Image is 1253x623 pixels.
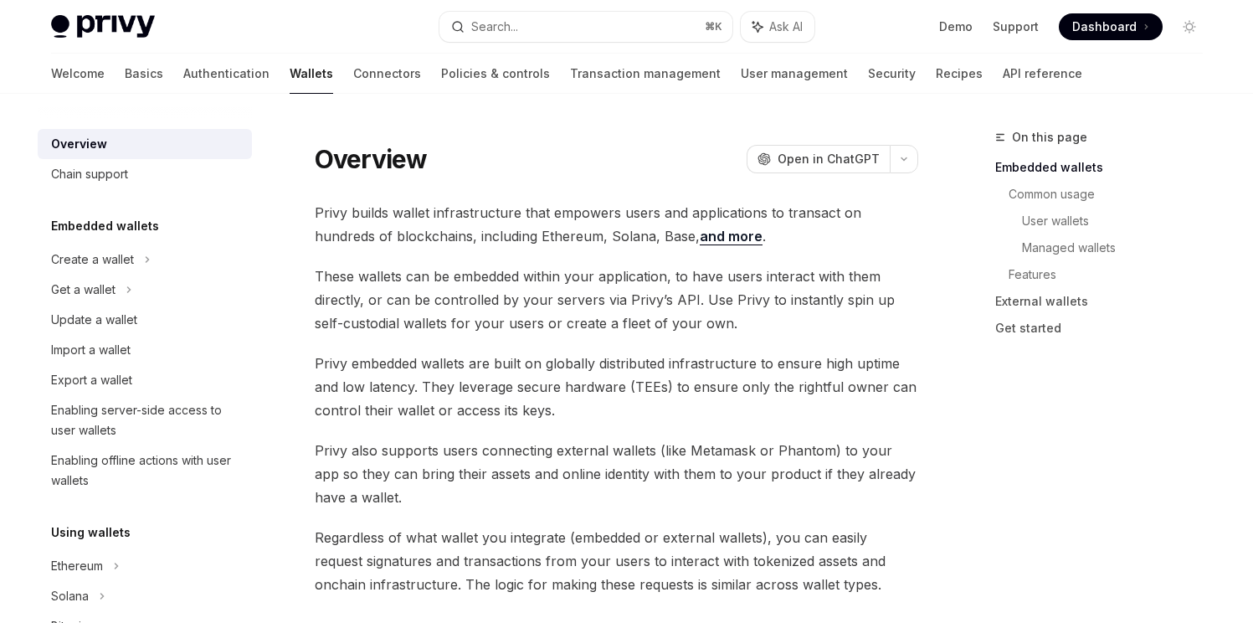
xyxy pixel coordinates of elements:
a: Overview [38,129,252,159]
a: Managed wallets [1022,234,1216,261]
a: Dashboard [1059,13,1163,40]
span: ⌘ K [705,20,722,33]
span: Open in ChatGPT [778,151,880,167]
a: Wallets [290,54,333,94]
a: Welcome [51,54,105,94]
a: Features [1009,261,1216,288]
div: Ethereum [51,556,103,576]
div: Search... [471,17,518,37]
a: Get started [995,315,1216,342]
div: Chain support [51,164,128,184]
a: Support [993,18,1039,35]
a: Enabling server-side access to user wallets [38,395,252,445]
h1: Overview [315,144,428,174]
button: Ask AI [741,12,814,42]
a: and more [700,228,763,245]
a: Demo [939,18,973,35]
div: Enabling offline actions with user wallets [51,451,242,491]
span: Privy embedded wallets are built on globally distributed infrastructure to ensure high uptime and... [315,352,918,422]
div: Solana [51,586,89,606]
div: Get a wallet [51,280,116,300]
a: Export a wallet [38,365,252,395]
button: Search...⌘K [439,12,732,42]
h5: Embedded wallets [51,216,159,236]
a: Transaction management [570,54,721,94]
div: Import a wallet [51,340,131,360]
span: On this page [1012,127,1087,147]
a: Update a wallet [38,305,252,335]
button: Open in ChatGPT [747,145,890,173]
span: Privy also supports users connecting external wallets (like Metamask or Phantom) to your app so t... [315,439,918,509]
div: Create a wallet [51,250,134,270]
img: light logo [51,15,155,39]
a: Enabling offline actions with user wallets [38,445,252,496]
span: Ask AI [769,18,803,35]
a: User management [741,54,848,94]
div: Update a wallet [51,310,137,330]
span: Regardless of what wallet you integrate (embedded or external wallets), you can easily request si... [315,526,918,596]
span: Dashboard [1072,18,1137,35]
span: These wallets can be embedded within your application, to have users interact with them directly,... [315,265,918,335]
a: Policies & controls [441,54,550,94]
a: Basics [125,54,163,94]
a: Recipes [936,54,983,94]
div: Enabling server-side access to user wallets [51,400,242,440]
a: Authentication [183,54,270,94]
span: Privy builds wallet infrastructure that empowers users and applications to transact on hundreds o... [315,201,918,248]
a: Chain support [38,159,252,189]
a: Connectors [353,54,421,94]
a: External wallets [995,288,1216,315]
a: User wallets [1022,208,1216,234]
div: Overview [51,134,107,154]
div: Export a wallet [51,370,132,390]
a: Embedded wallets [995,154,1216,181]
a: Common usage [1009,181,1216,208]
button: Toggle dark mode [1176,13,1203,40]
h5: Using wallets [51,523,131,543]
a: Import a wallet [38,335,252,365]
a: API reference [1003,54,1082,94]
a: Security [868,54,916,94]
